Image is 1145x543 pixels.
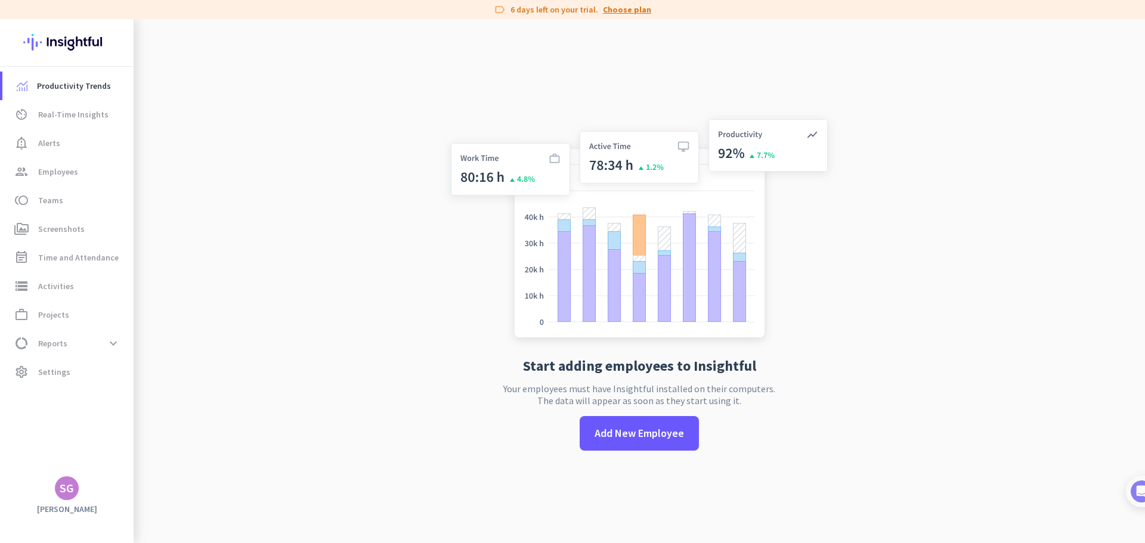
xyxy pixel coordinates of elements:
i: data_usage [14,336,29,350]
i: settings [14,365,29,379]
a: perm_mediaScreenshots [2,215,134,243]
img: menu-item [17,80,27,91]
button: expand_more [103,333,124,354]
span: Time and Attendance [38,250,119,265]
span: Employees [38,165,78,179]
button: Add New Employee [580,416,699,451]
div: SG [60,482,74,494]
i: storage [14,279,29,293]
a: notification_importantAlerts [2,129,134,157]
span: Projects [38,308,69,322]
p: Your employees must have Insightful installed on their computers. The data will appear as soon as... [503,383,775,407]
a: work_outlineProjects [2,300,134,329]
a: storageActivities [2,272,134,300]
a: event_noteTime and Attendance [2,243,134,272]
a: Choose plan [603,4,651,15]
i: label [494,4,506,15]
span: Teams [38,193,63,207]
i: event_note [14,250,29,265]
a: settingsSettings [2,358,134,386]
h2: Start adding employees to Insightful [523,359,756,373]
span: Reports [38,336,67,350]
span: Add New Employee [595,426,684,441]
i: av_timer [14,107,29,122]
i: work_outline [14,308,29,322]
span: Activities [38,279,74,293]
span: Settings [38,365,70,379]
span: Alerts [38,136,60,150]
span: Productivity Trends [37,79,111,93]
img: Insightful logo [23,19,110,66]
i: group [14,165,29,179]
i: toll [14,193,29,207]
a: tollTeams [2,186,134,215]
i: notification_important [14,136,29,150]
span: Screenshots [38,222,85,236]
a: data_usageReportsexpand_more [2,329,134,358]
a: av_timerReal-Time Insights [2,100,134,129]
a: menu-itemProductivity Trends [2,72,134,100]
img: no-search-results [442,112,837,349]
a: groupEmployees [2,157,134,186]
span: Real-Time Insights [38,107,109,122]
i: perm_media [14,222,29,236]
